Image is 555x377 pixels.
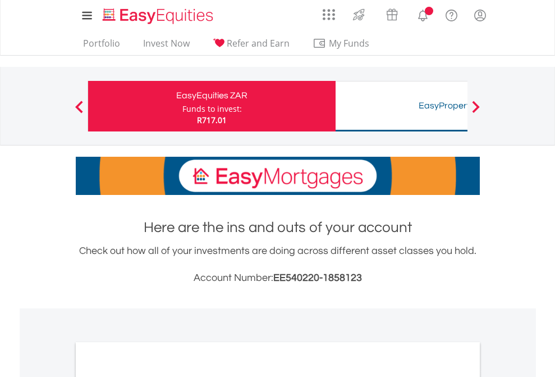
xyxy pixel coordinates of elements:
span: Refer and Earn [227,37,290,49]
div: Funds to invest: [182,103,242,115]
div: Check out how all of your investments are doing across different asset classes you hold. [76,243,480,286]
a: Portfolio [79,38,125,55]
span: R717.01 [197,115,227,125]
button: Previous [68,106,90,117]
a: Invest Now [139,38,194,55]
img: grid-menu-icon.svg [323,8,335,21]
a: Refer and Earn [208,38,294,55]
img: EasyMortage Promotion Banner [76,157,480,195]
img: EasyEquities_Logo.png [100,7,218,25]
a: My Profile [466,3,494,28]
span: My Funds [313,36,386,51]
div: EasyEquities ZAR [95,88,329,103]
a: Home page [98,3,218,25]
a: AppsGrid [315,3,342,21]
a: Notifications [409,3,437,25]
button: Next [465,106,487,117]
h1: Here are the ins and outs of your account [76,217,480,238]
a: Vouchers [375,3,409,24]
a: FAQ's and Support [437,3,466,25]
img: thrive-v2.svg [350,6,368,24]
img: vouchers-v2.svg [383,6,401,24]
h3: Account Number: [76,270,480,286]
span: EE540220-1858123 [273,272,362,283]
